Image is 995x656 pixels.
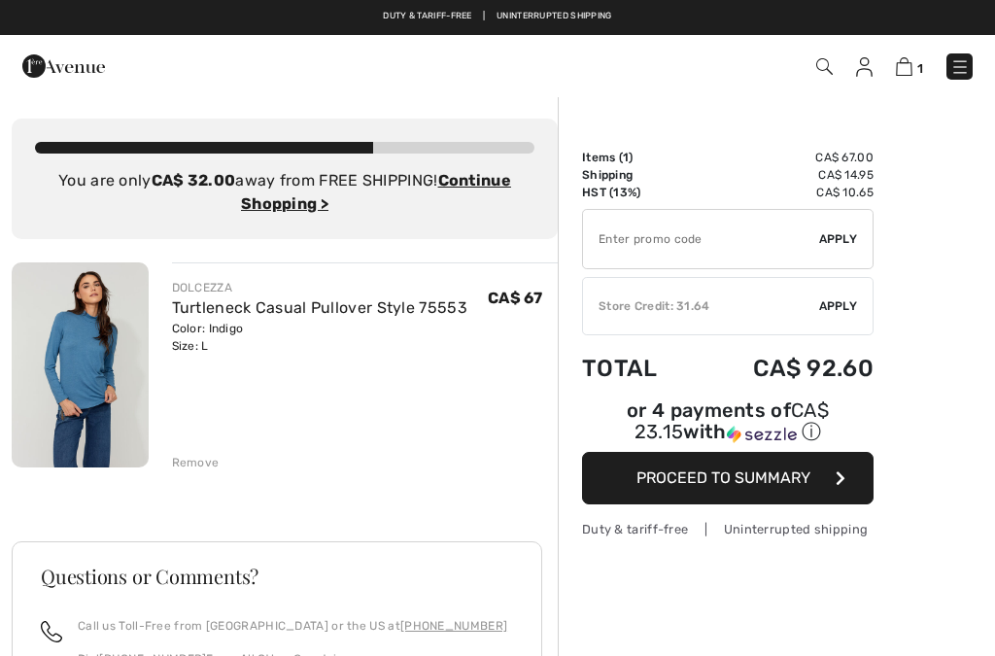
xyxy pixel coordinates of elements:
td: Items ( ) [582,149,695,166]
input: Promo code [583,210,819,268]
h3: Questions or Comments? [41,567,513,586]
td: CA$ 14.95 [695,166,874,184]
div: Store Credit: 31.64 [583,297,819,315]
a: [PHONE_NUMBER] [400,619,507,633]
td: HST (13%) [582,184,695,201]
a: Turtleneck Casual Pullover Style 75553 [172,298,467,317]
div: You are only away from FREE SHIPPING! [35,169,534,216]
span: Apply [819,230,858,248]
strong: CA$ 32.00 [152,171,236,190]
a: 1ère Avenue [22,55,105,74]
img: My Info [856,57,873,77]
img: Sezzle [727,426,797,443]
span: Apply [819,297,858,315]
td: CA$ 67.00 [695,149,874,166]
button: Proceed to Summary [582,452,874,504]
div: Color: Indigo Size: L [172,320,467,355]
img: Menu [950,57,970,77]
td: Shipping [582,166,695,184]
img: Turtleneck Casual Pullover Style 75553 [12,262,149,467]
img: call [41,621,62,642]
div: Remove [172,454,220,471]
td: Total [582,335,695,401]
p: Call us Toll-Free from [GEOGRAPHIC_DATA] or the US at [78,617,507,635]
a: 1 [896,54,923,78]
img: 1ère Avenue [22,47,105,86]
span: CA$ 23.15 [635,398,829,443]
span: 1 [623,151,629,164]
div: DOLCEZZA [172,279,467,296]
td: CA$ 92.60 [695,335,874,401]
img: Shopping Bag [896,57,912,76]
div: or 4 payments ofCA$ 23.15withSezzle Click to learn more about Sezzle [582,401,874,452]
span: CA$ 67 [488,289,542,307]
div: Duty & tariff-free | Uninterrupted shipping [582,520,874,538]
div: or 4 payments of with [582,401,874,445]
img: Search [816,58,833,75]
span: 1 [917,61,923,76]
span: Proceed to Summary [636,468,810,487]
td: CA$ 10.65 [695,184,874,201]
